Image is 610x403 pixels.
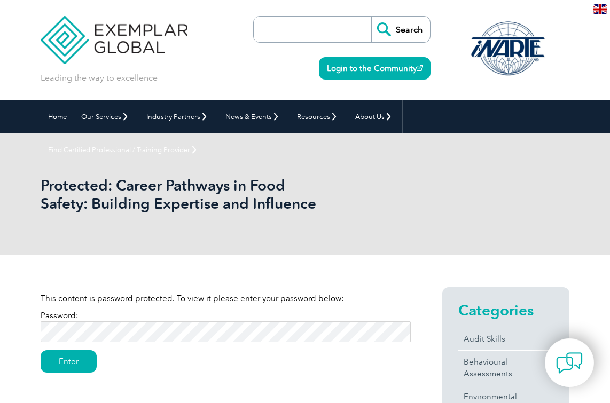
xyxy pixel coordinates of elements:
[41,100,74,133] a: Home
[139,100,218,133] a: Industry Partners
[458,328,553,350] a: Audit Skills
[41,321,411,342] input: Password:
[41,72,158,84] p: Leading the way to excellence
[556,350,583,376] img: contact-chat.png
[74,100,139,133] a: Our Services
[319,57,431,80] a: Login to the Community
[41,176,332,212] h1: Protected: Career Pathways in Food Safety: Building Expertise and Influence
[458,302,553,319] h2: Categories
[417,65,423,71] img: open_square.png
[218,100,290,133] a: News & Events
[41,311,411,336] label: Password:
[348,100,402,133] a: About Us
[41,133,208,167] a: Find Certified Professional / Training Provider
[458,351,553,385] a: Behavioural Assessments
[41,350,97,373] input: Enter
[371,17,430,42] input: Search
[593,4,607,14] img: en
[290,100,348,133] a: Resources
[41,293,411,304] p: This content is password protected. To view it please enter your password below:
